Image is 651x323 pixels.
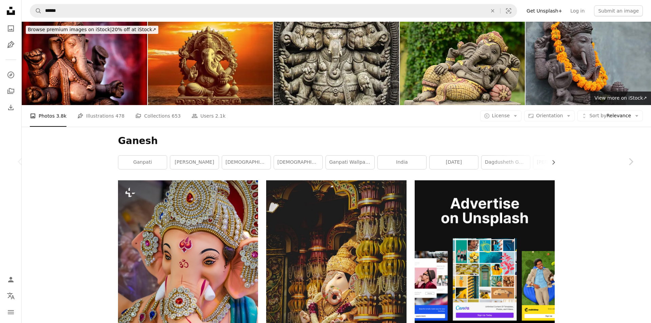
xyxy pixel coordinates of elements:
a: Next [610,129,651,194]
a: [DEMOGRAPHIC_DATA] [274,156,322,169]
a: ganpati [118,156,167,169]
span: View more on iStock ↗ [594,95,647,101]
a: Illustrations [4,38,18,52]
a: Download History [4,101,18,114]
img: Lord Ganesha [274,22,399,105]
a: View more on iStock↗ [590,92,651,105]
a: dagdusheth ganpati [481,156,530,169]
span: Browse premium images on iStock | [28,27,112,32]
span: Sort by [589,113,606,118]
span: Relevance [589,113,631,119]
h1: Ganesh [118,135,555,147]
a: [DATE] [430,156,478,169]
img: file-1636576776643-80d394b7be57image [415,180,555,320]
a: Explore [4,68,18,82]
button: Submit an image [594,5,643,16]
a: Lord Ganesha figurine [266,271,406,277]
img: Ganesha. [400,22,525,105]
img: A statue of Ganesha, a deity of India on red background [22,22,147,105]
span: 20% off at iStock ↗ [28,27,156,32]
button: Orientation [524,110,575,121]
img: Ganesha with balinese Barong masks, flowers necklace and ceremonial offering [526,22,651,105]
a: [DEMOGRAPHIC_DATA] [222,156,271,169]
a: [PERSON_NAME][DATE] [533,156,582,169]
button: Search Unsplash [30,4,42,17]
a: Collections 653 [135,105,181,127]
a: Photos [4,22,18,35]
a: Log in [566,5,589,16]
a: Browse premium images on iStock|20% off at iStock↗ [22,22,162,38]
button: Menu [4,305,18,319]
a: [PERSON_NAME] [170,156,219,169]
span: 653 [172,112,181,120]
a: Get Unsplash+ [522,5,566,16]
a: Illustrations 478 [77,105,124,127]
a: Users 2.1k [192,105,225,127]
span: 478 [116,112,125,120]
form: Find visuals sitewide [30,4,517,18]
button: Visual search [500,4,517,17]
a: india [378,156,426,169]
button: scroll list to the right [547,156,555,169]
a: ganpati wallpaper [326,156,374,169]
a: Log in / Sign up [4,273,18,286]
span: Orientation [536,113,563,118]
span: 2.1k [215,112,225,120]
span: License [492,113,510,118]
a: A close up of a statue of an elephant [118,282,258,288]
button: License [480,110,522,121]
button: Language [4,289,18,303]
button: Sort byRelevance [577,110,643,121]
button: Clear [485,4,500,17]
a: Collections [4,84,18,98]
img: Lord Ganesh s Divine Presence on Ganesh Chaturthi [148,22,273,105]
